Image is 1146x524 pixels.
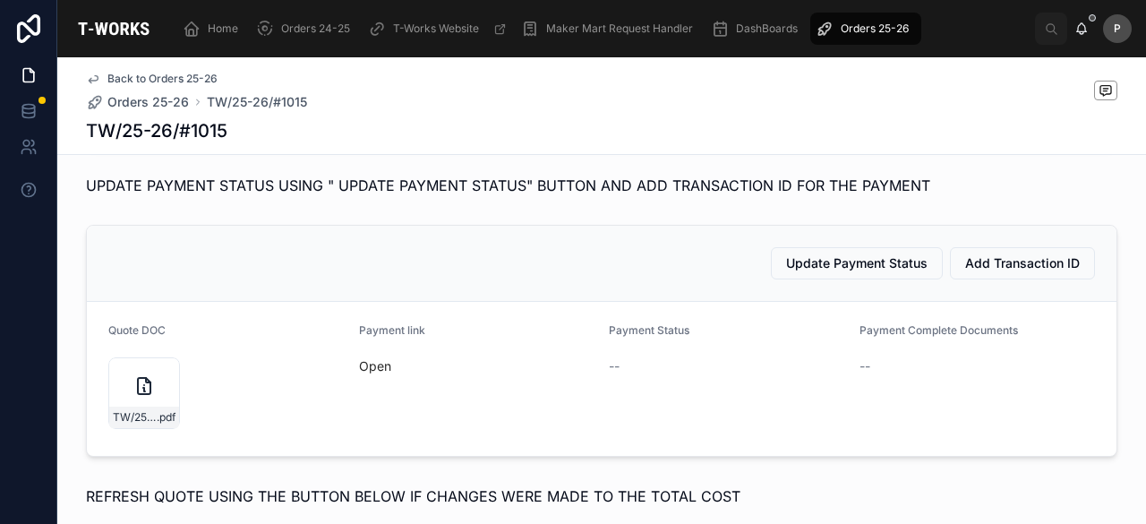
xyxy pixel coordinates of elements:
span: T-Works Website [393,21,479,36]
span: Orders 24-25 [281,21,350,36]
span: Maker Mart Request Handler [546,21,693,36]
span: Quote DOC [108,323,166,337]
span: .pdf [157,410,175,425]
span: -- [859,357,870,375]
span: TW/25-26/#1015 [113,410,157,425]
a: DashBoards [706,13,810,45]
span: Back to Orders 25-26 [107,72,218,86]
img: App logo [72,14,156,43]
span: Payment Status [609,323,689,337]
span: DashBoards [736,21,798,36]
button: Add Transaction ID [950,247,1095,279]
a: Back to Orders 25-26 [86,72,218,86]
a: Open [359,358,391,374]
button: Update Payment Status [771,247,943,279]
span: Orders 25-26 [841,21,909,36]
div: scrollable content [170,9,1035,48]
span: Update Payment Status [786,254,928,272]
h1: TW/25-26/#1015 [86,118,227,143]
a: T-Works Website [363,13,516,45]
a: Orders 25-26 [810,13,921,45]
span: Payment Complete Documents [859,323,1018,337]
span: Add Transaction ID [965,254,1080,272]
span: -- [609,357,620,375]
a: Home [177,13,251,45]
span: P [1114,21,1121,36]
span: Orders 25-26 [107,93,189,111]
a: Orders 25-26 [86,93,189,111]
a: TW/25-26/#1015 [207,93,307,111]
span: Payment link [359,323,425,337]
span: Home [208,21,238,36]
a: Orders 24-25 [251,13,363,45]
span: REFRESH QUOTE USING THE BUTTON BELOW IF CHANGES WERE MADE TO THE TOTAL COST [86,487,740,505]
a: Maker Mart Request Handler [516,13,706,45]
span: UPDATE PAYMENT STATUS USING " UPDATE PAYMENT STATUS" BUTTON AND ADD TRANSACTION ID FOR THE PAYMENT [86,176,930,194]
